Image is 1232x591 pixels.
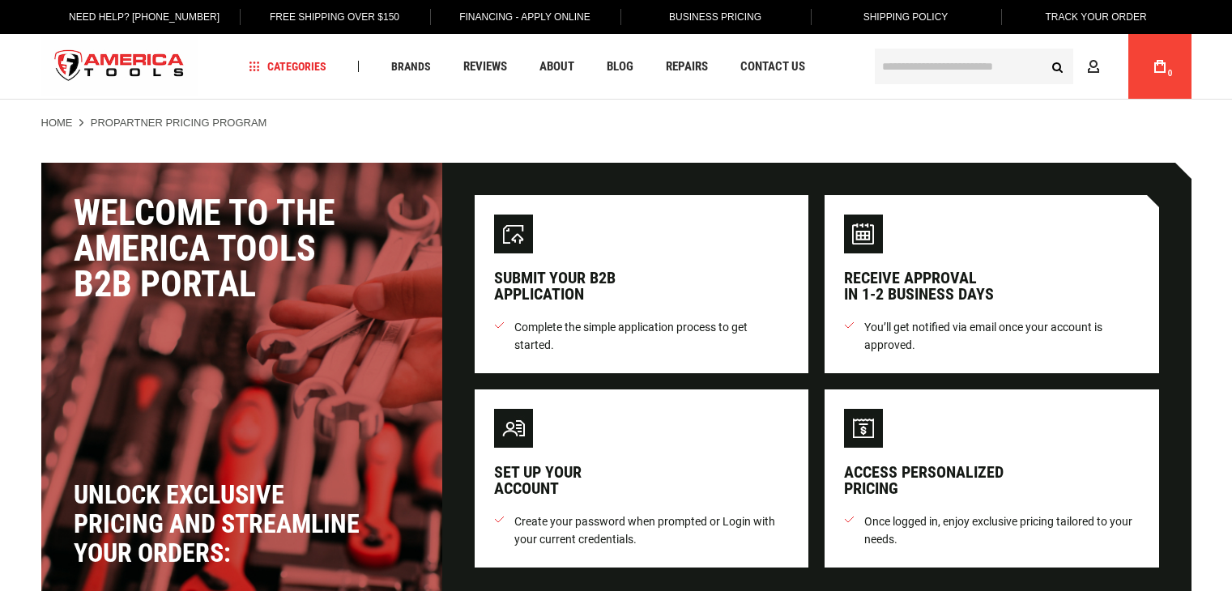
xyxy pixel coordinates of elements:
img: America Tools [41,36,198,97]
strong: ProPartner Pricing Program [91,117,267,129]
span: Contact Us [740,61,805,73]
span: Repairs [666,61,708,73]
div: Unlock exclusive pricing and streamline your orders: [74,480,365,568]
a: 0 [1145,34,1175,99]
div: Receive approval in 1-2 business days [844,270,994,302]
a: Contact Us [733,56,812,78]
a: Blog [599,56,641,78]
a: Brands [384,56,438,78]
span: Shipping Policy [863,11,949,23]
a: Reviews [456,56,514,78]
div: Submit your B2B application [494,270,616,302]
div: Set up your account [494,464,582,496]
a: Home [41,116,73,130]
span: Once logged in, enjoy exclusive pricing tailored to your needs. [864,512,1140,548]
span: Complete the simple application process to get started. [514,318,790,354]
span: Brands [391,61,431,72]
a: store logo [41,36,198,97]
a: About [532,56,582,78]
div: Access personalized pricing [844,464,1004,496]
span: Blog [607,61,633,73]
span: 0 [1168,69,1173,78]
div: Welcome to the America Tools B2B Portal [74,195,410,302]
span: Categories [249,61,326,72]
a: Categories [241,56,334,78]
span: Create your password when prompted or Login with your current credentials. [514,512,790,548]
span: Reviews [463,61,507,73]
a: Repairs [659,56,715,78]
span: You’ll get notified via email once your account is approved. [864,318,1140,354]
span: About [539,61,574,73]
button: Search [1042,51,1073,82]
